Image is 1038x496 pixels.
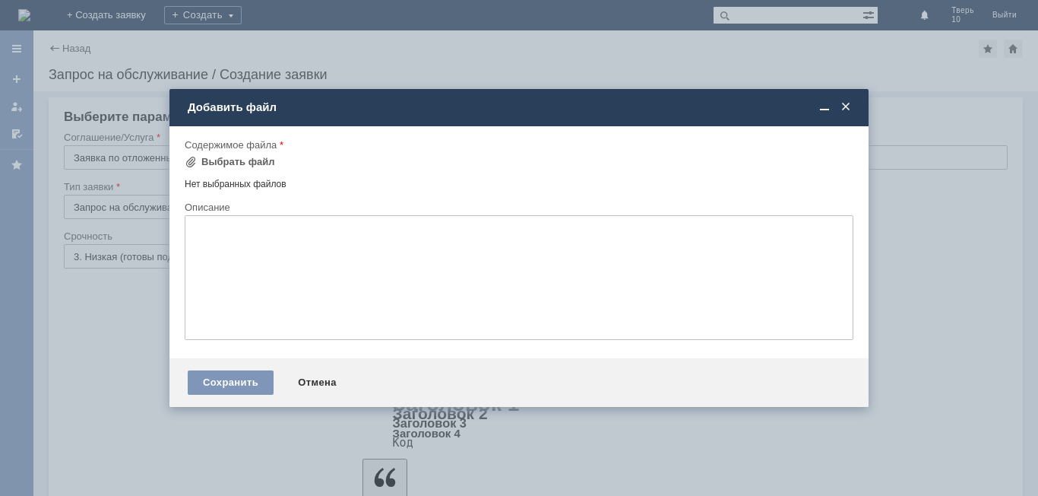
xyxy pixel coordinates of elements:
span: Свернуть (Ctrl + M) [817,100,832,114]
div: Нет выбранных файлов [185,173,853,190]
div: Описание [185,202,850,212]
div: Содержимое файла [185,140,850,150]
span: Закрыть [838,100,853,114]
div: Выбрать файл [201,156,275,168]
div: Удалите пожалуйста оч [6,6,222,18]
div: Добавить файл [188,100,853,114]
